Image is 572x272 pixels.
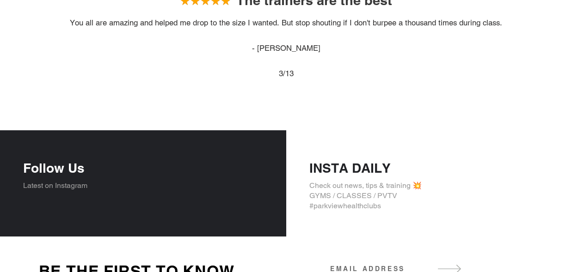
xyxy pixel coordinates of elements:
[309,160,549,176] h4: INSTA DAILY
[23,181,263,191] p: Latest on Instagram
[41,68,531,79] p: 3/13
[23,160,263,191] a: Follow Us Latest on Instagram
[41,42,531,54] p: - [PERSON_NAME]
[309,181,549,211] p: Check out news, tips & training 💥 GYMS / CLASSES / PVTV #parkviewhealthclubs
[309,160,549,211] a: INSTA DAILY Check out news, tips & training 💥GYMS / CLASSES / PVTV#parkviewhealthclubs
[41,17,531,29] p: You all are amazing and helped me drop to the size I wanted. But stop shouting if I don't burpee ...
[23,160,263,176] h4: Follow Us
